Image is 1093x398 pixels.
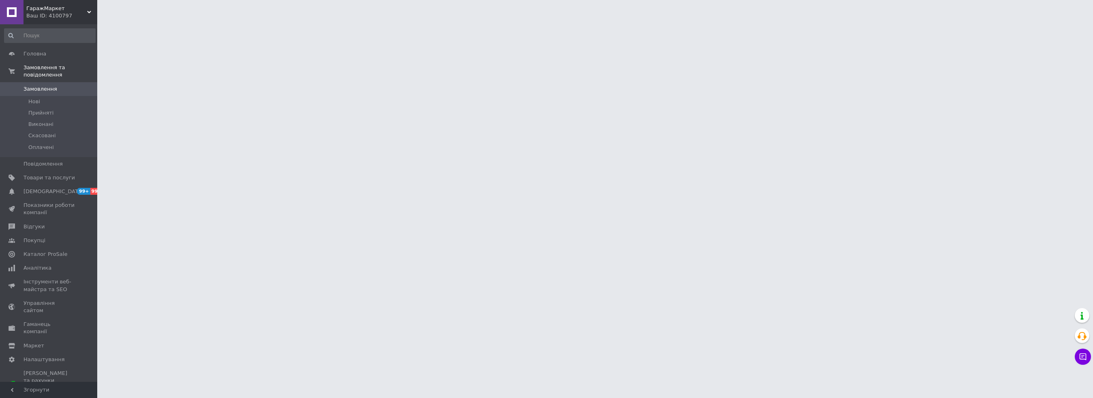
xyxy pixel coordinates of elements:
[28,144,54,151] span: Оплачені
[90,188,104,195] span: 99+
[23,64,97,79] span: Замовлення та повідомлення
[23,160,63,168] span: Повідомлення
[77,188,90,195] span: 99+
[23,300,75,314] span: Управління сайтом
[23,321,75,335] span: Гаманець компанії
[26,12,97,19] div: Ваш ID: 4100797
[23,278,75,293] span: Інструменти веб-майстра та SEO
[23,237,45,244] span: Покупці
[23,50,46,57] span: Головна
[28,109,53,117] span: Прийняті
[4,28,96,43] input: Пошук
[26,5,87,12] span: ГаражМаркет
[23,202,75,216] span: Показники роботи компанії
[23,264,51,272] span: Аналітика
[23,85,57,93] span: Замовлення
[28,132,56,139] span: Скасовані
[23,223,45,230] span: Відгуки
[1075,349,1091,365] button: Чат з покупцем
[23,251,67,258] span: Каталог ProSale
[23,356,65,363] span: Налаштування
[23,342,44,349] span: Маркет
[23,174,75,181] span: Товари та послуги
[23,188,83,195] span: [DEMOGRAPHIC_DATA]
[28,121,53,128] span: Виконані
[28,98,40,105] span: Нові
